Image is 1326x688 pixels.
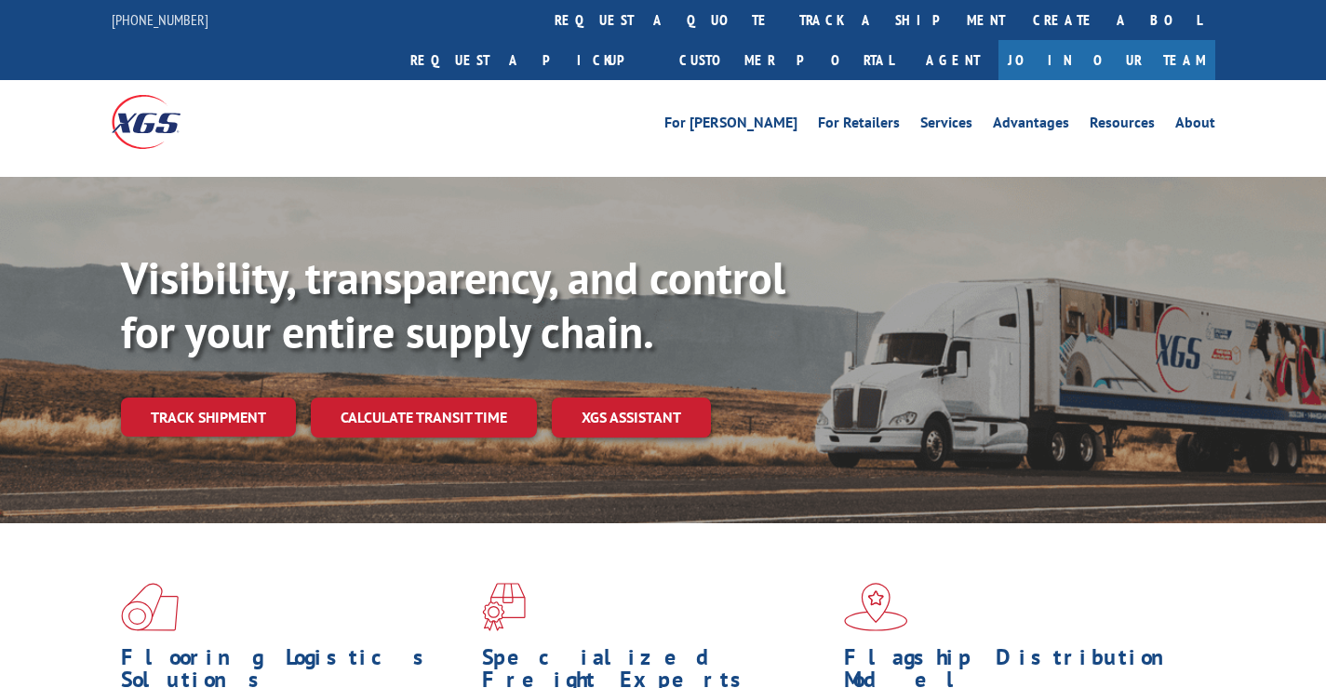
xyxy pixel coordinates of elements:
[121,398,296,437] a: Track shipment
[311,398,537,438] a: Calculate transit time
[920,115,972,136] a: Services
[552,398,711,438] a: XGS ASSISTANT
[664,115,797,136] a: For [PERSON_NAME]
[665,40,907,80] a: Customer Portal
[1175,115,1215,136] a: About
[121,583,179,631] img: xgs-icon-total-supply-chain-intelligence-red
[907,40,998,80] a: Agent
[112,10,208,29] a: [PHONE_NUMBER]
[844,583,908,631] img: xgs-icon-flagship-distribution-model-red
[1090,115,1155,136] a: Resources
[396,40,665,80] a: Request a pickup
[818,115,900,136] a: For Retailers
[482,583,526,631] img: xgs-icon-focused-on-flooring-red
[998,40,1215,80] a: Join Our Team
[993,115,1069,136] a: Advantages
[121,249,785,360] b: Visibility, transparency, and control for your entire supply chain.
